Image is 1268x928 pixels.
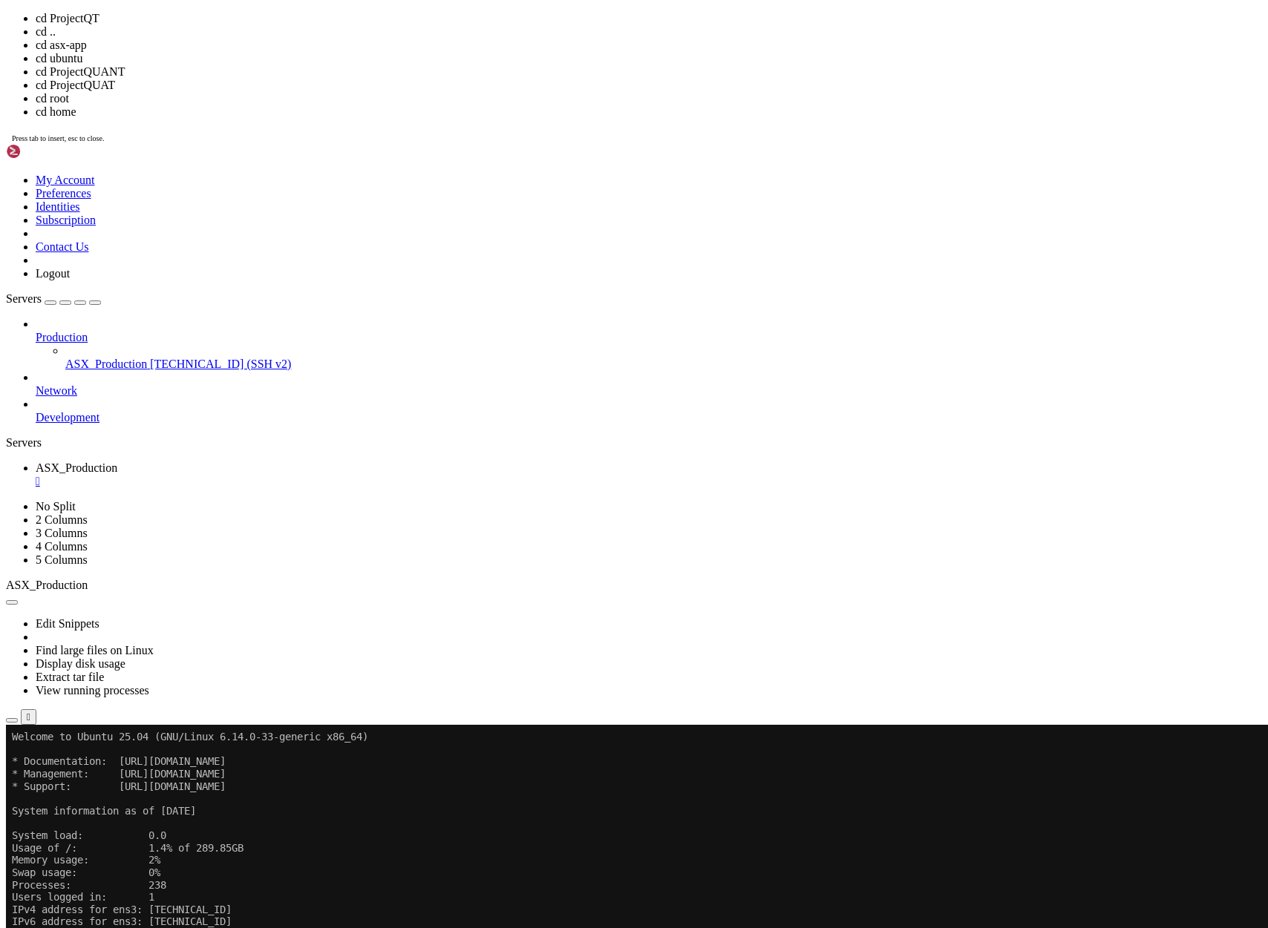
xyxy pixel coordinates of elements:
[6,166,1074,179] x-row: Users logged in: 1
[36,617,99,630] a: Edit Snippets
[6,228,1074,240] x-row: 3 updates can be applied immediately.
[6,179,1074,191] x-row: IPv4 address for ens3: [TECHNICAL_ID]
[36,200,80,213] a: Identities
[6,105,1074,117] x-row: System load: 0.0
[36,527,88,539] a: 3 Columns
[36,214,96,226] a: Subscription
[6,277,1074,290] x-row: Last login: [DATE] from [TECHNICAL_ID]
[6,289,1074,302] x-row: : $ cd
[6,117,1074,130] x-row: Usage of /: 1.4% of 289.85GB
[6,129,1074,142] x-row: Memory usage: 2%
[6,154,1074,167] x-row: Processes: 238
[36,384,1262,398] a: Network
[6,80,1074,93] x-row: System information as of [DATE]
[150,358,291,370] span: [TECHNICAL_ID] (SSH v2)
[36,12,1262,25] li: cd ProjectQT
[36,267,70,280] a: Logout
[36,540,88,553] a: 4 Columns
[6,191,1074,203] x-row: IPv6 address for ens3: [TECHNICAL_ID]
[36,475,1262,488] a: 
[36,331,1262,344] a: Production
[36,79,1262,92] li: cd ProjectQUAT
[36,240,89,253] a: Contact Us
[6,30,1074,43] x-row: * Documentation: [URL][DOMAIN_NAME]
[36,461,1262,488] a: ASX_Production
[6,6,1074,19] x-row: Welcome to Ubuntu 25.04 (GNU/Linux 6.14.0-33-generic x86_64)
[36,411,99,424] span: Development
[6,142,1074,154] x-row: Swap usage: 0%
[65,344,1262,371] li: ASX_Production [TECHNICAL_ID] (SSH v2)
[36,174,95,186] a: My Account
[36,25,1262,39] li: cd ..
[36,657,125,670] a: Display disk usage
[125,289,131,301] span: ~
[27,711,30,723] div: 
[65,358,147,370] span: ASX_Production
[6,579,88,591] span: ASX_Production
[36,39,1262,52] li: cd asx-app
[36,684,149,697] a: View running processes
[36,371,1262,398] li: Network
[12,134,104,142] span: Press tab to insert, esc to close.
[36,92,1262,105] li: cd root
[36,500,76,513] a: No Split
[6,240,1074,253] x-row: To see these additional updates run: apt list --upgradable
[36,553,88,566] a: 5 Columns
[6,289,119,301] span: ubuntu@vps-52a4c955
[36,65,1262,79] li: cd ProjectQUANT
[36,105,1262,119] li: cd home
[6,43,1074,56] x-row: * Management: [URL][DOMAIN_NAME]
[36,52,1262,65] li: cd ubuntu
[36,671,104,683] a: Extract tar file
[36,411,1262,424] a: Development
[6,144,91,159] img: Shellngn
[36,513,88,526] a: 2 Columns
[6,56,1074,68] x-row: * Support: [URL][DOMAIN_NAME]
[6,292,101,305] a: Servers
[36,187,91,200] a: Preferences
[36,317,1262,371] li: Production
[65,358,1262,371] a: ASX_Production [TECHNICAL_ID] (SSH v2)
[6,436,1262,450] div: Servers
[163,290,169,303] div: (25, 23)
[36,644,154,656] a: Find large files on Linux
[36,461,117,474] span: ASX_Production
[36,384,77,397] span: Network
[6,292,42,305] span: Servers
[36,398,1262,424] li: Development
[36,331,88,343] span: Production
[21,709,36,725] button: 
